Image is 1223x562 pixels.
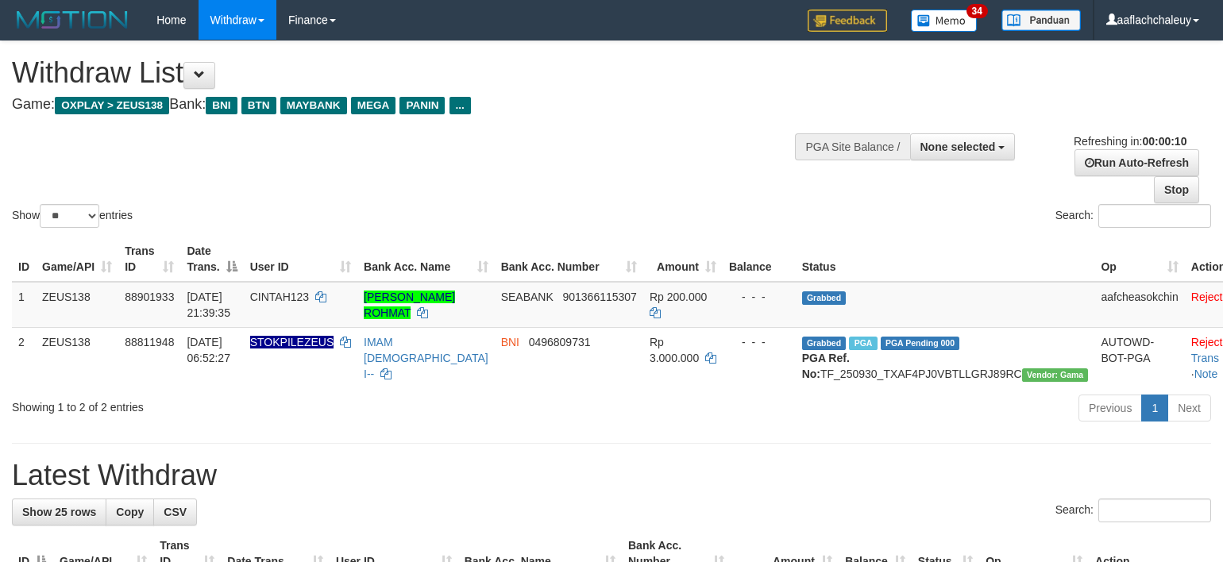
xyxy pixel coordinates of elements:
select: Showentries [40,204,99,228]
span: BNI [206,97,237,114]
th: User ID: activate to sort column ascending [244,237,357,282]
a: 1 [1141,395,1168,421]
td: ZEUS138 [36,327,118,388]
span: BNI [501,336,519,348]
span: Nama rekening ada tanda titik/strip, harap diedit [250,336,334,348]
span: 88901933 [125,291,174,303]
span: 34 [966,4,988,18]
h1: Withdraw List [12,57,800,89]
span: Vendor URL: https://trx31.1velocity.biz [1022,368,1089,382]
td: 2 [12,327,36,388]
span: Grabbed [802,337,847,350]
div: PGA Site Balance / [795,133,909,160]
img: panduan.png [1001,10,1081,31]
div: - - - [729,289,789,305]
a: Note [1194,368,1218,380]
span: Rp 200.000 [650,291,707,303]
td: TF_250930_TXAF4PJ0VBTLLGRJ89RC [796,327,1095,388]
td: 1 [12,282,36,328]
img: MOTION_logo.png [12,8,133,32]
span: BTN [241,97,276,114]
input: Search: [1098,498,1211,522]
th: Game/API: activate to sort column ascending [36,237,118,282]
span: 88811948 [125,336,174,348]
img: Feedback.jpg [808,10,887,32]
th: Bank Acc. Name: activate to sort column ascending [357,237,495,282]
span: MEGA [351,97,396,114]
td: ZEUS138 [36,282,118,328]
span: Show 25 rows [22,506,96,518]
a: Previous [1078,395,1142,421]
a: IMAM [DEMOGRAPHIC_DATA] I-- [364,336,488,380]
th: Trans ID: activate to sort column ascending [118,237,180,282]
th: Status [796,237,1095,282]
th: Amount: activate to sort column ascending [643,237,723,282]
span: Refreshing in: [1074,135,1186,148]
strong: 00:00:10 [1142,135,1186,148]
td: aafcheasokchin [1094,282,1184,328]
th: Date Trans.: activate to sort column descending [180,237,243,282]
a: Reject [1191,291,1223,303]
span: Copy 0496809731 to clipboard [529,336,591,348]
h1: Latest Withdraw [12,460,1211,491]
th: ID [12,237,36,282]
a: Stop [1154,176,1199,203]
label: Search: [1055,498,1211,522]
div: Showing 1 to 2 of 2 entries [12,393,498,415]
th: Bank Acc. Number: activate to sort column ascending [495,237,643,282]
span: None selected [920,140,996,153]
span: Grabbed [802,291,847,305]
a: Show 25 rows [12,498,106,525]
span: MAYBANK [280,97,347,114]
a: Copy [106,498,154,525]
span: Copy [116,506,144,518]
span: PGA Pending [881,337,960,350]
div: - - - [729,334,789,350]
td: AUTOWD-BOT-PGA [1094,327,1184,388]
span: SEABANK [501,291,554,303]
a: CSV [153,498,197,525]
a: [PERSON_NAME] ROHMAT [364,291,455,319]
label: Show entries [12,204,133,228]
span: Copy 901366115307 to clipboard [562,291,636,303]
span: CSV [164,506,187,518]
a: Run Auto-Refresh [1074,149,1199,176]
a: Next [1167,395,1211,421]
span: Rp 3.000.000 [650,336,699,364]
h4: Game: Bank: [12,97,800,113]
input: Search: [1098,204,1211,228]
th: Balance [723,237,796,282]
button: None selected [910,133,1016,160]
b: PGA Ref. No: [802,352,850,380]
span: PANIN [399,97,445,114]
span: [DATE] 06:52:27 [187,336,230,364]
span: CINTAH123 [250,291,309,303]
label: Search: [1055,204,1211,228]
a: Reject [1191,336,1223,348]
img: Button%20Memo.svg [911,10,978,32]
span: Marked by aafsreyleap [849,337,877,350]
span: ... [449,97,471,114]
span: OXPLAY > ZEUS138 [55,97,169,114]
span: [DATE] 21:39:35 [187,291,230,319]
th: Op: activate to sort column ascending [1094,237,1184,282]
